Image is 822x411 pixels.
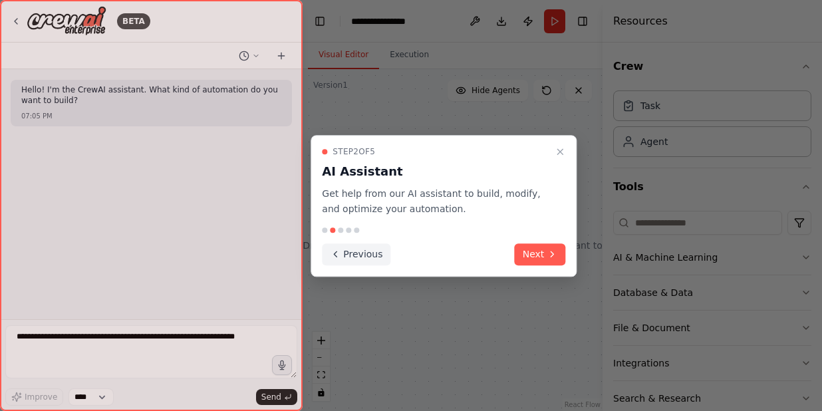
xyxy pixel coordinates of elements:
[322,243,390,265] button: Previous
[552,144,568,160] button: Close walkthrough
[515,243,566,265] button: Next
[333,146,375,157] span: Step 2 of 5
[311,12,329,31] button: Hide left sidebar
[322,162,549,181] h3: AI Assistant
[322,186,549,217] p: Get help from our AI assistant to build, modify, and optimize your automation.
